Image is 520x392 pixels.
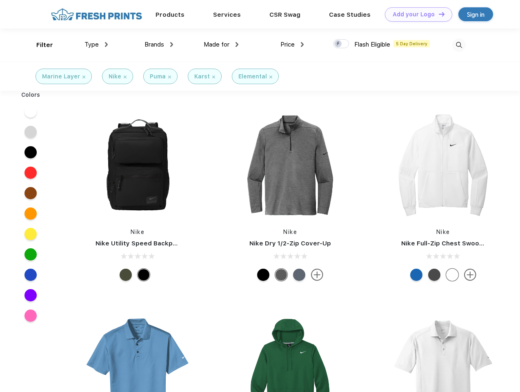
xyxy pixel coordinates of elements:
img: filter_cancel.svg [269,76,272,78]
div: Karst [194,72,210,81]
div: White [446,269,458,281]
div: Sign in [467,10,484,19]
a: CSR Swag [269,11,300,18]
a: Products [156,11,184,18]
img: filter_cancel.svg [212,76,215,78]
span: Type [84,41,99,48]
img: more.svg [464,269,476,281]
img: fo%20logo%202.webp [49,7,144,22]
img: filter_cancel.svg [82,76,85,78]
img: func=resize&h=266 [83,111,192,220]
img: dropdown.png [170,42,173,47]
span: 5 Day Delivery [393,40,430,47]
img: more.svg [311,269,323,281]
div: Add your Logo [393,11,435,18]
div: Colors [15,91,47,99]
img: func=resize&h=266 [236,111,344,220]
img: filter_cancel.svg [168,76,171,78]
img: func=resize&h=266 [389,111,498,220]
a: Nike Utility Speed Backpack [96,240,184,247]
span: Made for [204,41,229,48]
div: Puma [150,72,166,81]
div: Black [257,269,269,281]
img: dropdown.png [105,42,108,47]
div: Nike [109,72,121,81]
a: Nike Full-Zip Chest Swoosh Jacket [401,240,510,247]
a: Nike [131,229,144,235]
div: Anthracite [428,269,440,281]
div: Filter [36,40,53,50]
img: desktop_search.svg [452,38,466,52]
img: DT [439,12,444,16]
img: dropdown.png [236,42,238,47]
div: Black [138,269,150,281]
a: Sign in [458,7,493,21]
img: filter_cancel.svg [124,76,127,78]
div: Elemental [238,72,267,81]
div: Black Heather [275,269,287,281]
div: Navy Heather [293,269,305,281]
a: Nike [436,229,450,235]
span: Flash Eligible [354,41,390,48]
span: Price [280,41,295,48]
div: Royal [410,269,422,281]
a: Nike [283,229,297,235]
img: dropdown.png [301,42,304,47]
div: Cargo Khaki [120,269,132,281]
div: Marine Layer [42,72,80,81]
a: Services [213,11,241,18]
span: Brands [144,41,164,48]
a: Nike Dry 1/2-Zip Cover-Up [249,240,331,247]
